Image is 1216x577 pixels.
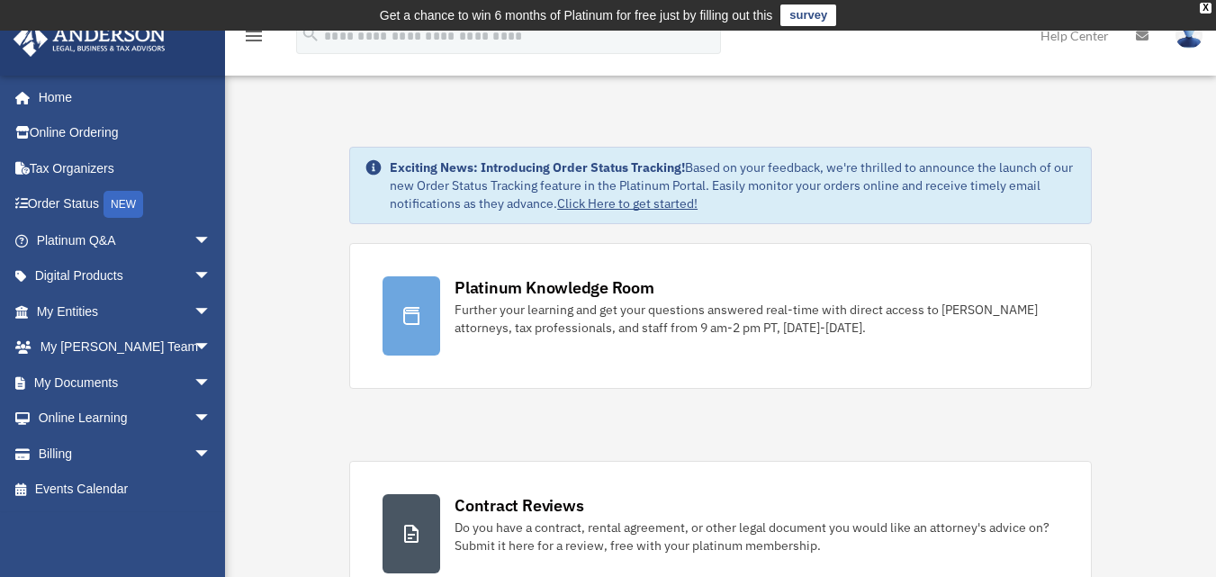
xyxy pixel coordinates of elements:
[13,186,239,223] a: Order StatusNEW
[104,191,143,218] div: NEW
[13,258,239,294] a: Digital Productsarrow_drop_down
[13,472,239,508] a: Events Calendar
[194,401,230,437] span: arrow_drop_down
[1200,3,1211,14] div: close
[380,5,773,26] div: Get a chance to win 6 months of Platinum for free just by filling out this
[301,24,320,44] i: search
[243,25,265,47] i: menu
[13,150,239,186] a: Tax Organizers
[194,365,230,401] span: arrow_drop_down
[390,159,685,176] strong: Exciting News: Introducing Order Status Tracking!
[13,401,239,437] a: Online Learningarrow_drop_down
[349,243,1092,389] a: Platinum Knowledge Room Further your learning and get your questions answered real-time with dire...
[455,276,654,299] div: Platinum Knowledge Room
[243,32,265,47] a: menu
[1175,23,1202,49] img: User Pic
[13,222,239,258] a: Platinum Q&Aarrow_drop_down
[13,293,239,329] a: My Entitiesarrow_drop_down
[194,329,230,366] span: arrow_drop_down
[8,22,171,57] img: Anderson Advisors Platinum Portal
[13,436,239,472] a: Billingarrow_drop_down
[455,494,583,517] div: Contract Reviews
[557,195,698,212] a: Click Here to get started!
[194,293,230,330] span: arrow_drop_down
[780,5,836,26] a: survey
[13,365,239,401] a: My Documentsarrow_drop_down
[194,222,230,259] span: arrow_drop_down
[455,301,1058,337] div: Further your learning and get your questions answered real-time with direct access to [PERSON_NAM...
[194,258,230,295] span: arrow_drop_down
[13,329,239,365] a: My [PERSON_NAME] Teamarrow_drop_down
[194,436,230,473] span: arrow_drop_down
[455,518,1058,554] div: Do you have a contract, rental agreement, or other legal document you would like an attorney's ad...
[13,115,239,151] a: Online Ordering
[13,79,230,115] a: Home
[390,158,1076,212] div: Based on your feedback, we're thrilled to announce the launch of our new Order Status Tracking fe...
